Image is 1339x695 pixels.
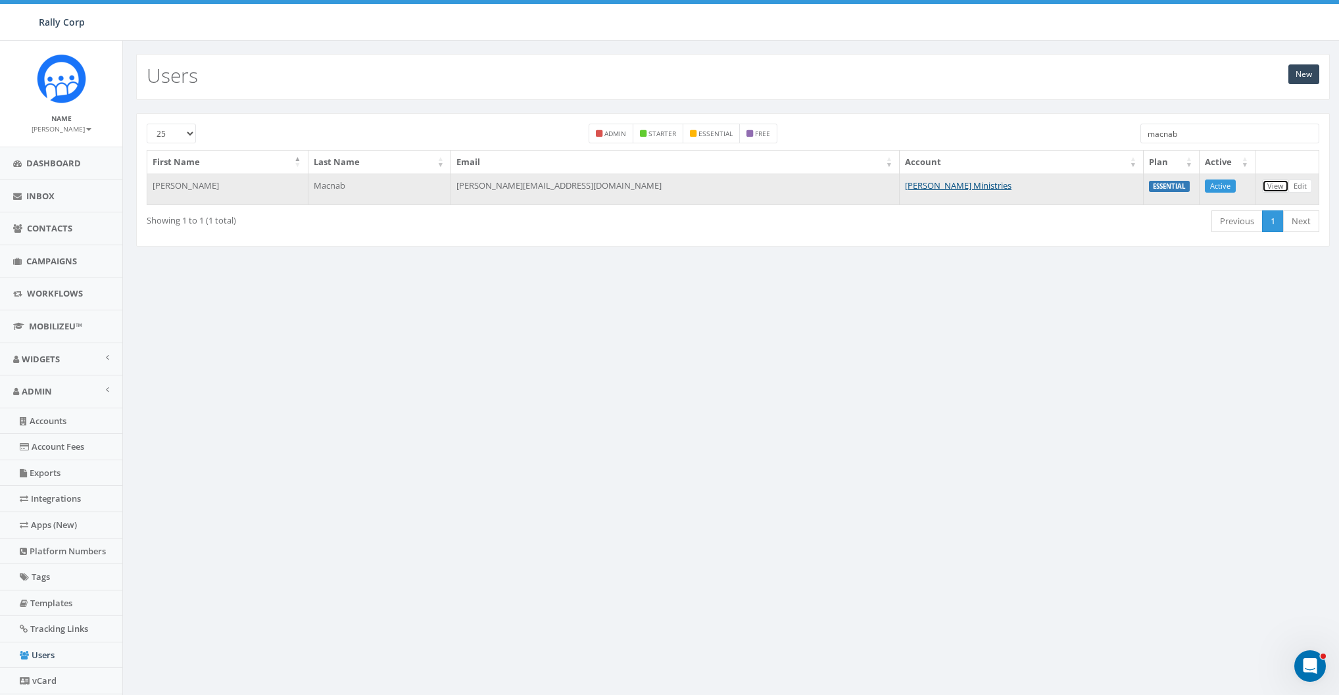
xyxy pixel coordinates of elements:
small: Name [51,114,72,123]
a: New [1288,64,1319,84]
th: First Name: activate to sort column descending [147,151,308,174]
a: Next [1283,210,1319,232]
th: Last Name: activate to sort column ascending [308,151,452,174]
img: Icon_1.png [37,54,86,103]
a: [PERSON_NAME] [32,122,91,134]
label: ESSENTIAL [1149,181,1190,193]
span: Campaigns [26,255,77,267]
small: free [755,129,770,138]
iframe: Intercom live chat [1294,650,1326,682]
small: essential [698,129,733,138]
span: Inbox [26,190,55,202]
small: [PERSON_NAME] [32,124,91,133]
div: Showing 1 to 1 (1 total) [147,209,623,227]
span: Workflows [27,287,83,299]
a: Previous [1211,210,1263,232]
th: Active: activate to sort column ascending [1200,151,1255,174]
a: View [1262,180,1289,193]
a: [PERSON_NAME] Ministries [905,180,1011,191]
th: Email: activate to sort column ascending [451,151,900,174]
span: Admin [22,385,52,397]
a: 1 [1262,210,1284,232]
a: Edit [1288,180,1312,193]
td: [PERSON_NAME][EMAIL_ADDRESS][DOMAIN_NAME] [451,174,900,205]
small: admin [604,129,626,138]
small: starter [648,129,676,138]
span: MobilizeU™ [29,320,82,332]
input: Type to search [1140,124,1319,143]
h2: Users [147,64,198,86]
th: Account: activate to sort column ascending [900,151,1144,174]
span: Contacts [27,222,72,234]
span: Rally Corp [39,16,85,28]
td: Macnab [308,174,452,205]
span: Widgets [22,353,60,365]
th: Plan: activate to sort column ascending [1144,151,1200,174]
a: Active [1205,180,1236,193]
td: [PERSON_NAME] [147,174,308,205]
span: Dashboard [26,157,81,169]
